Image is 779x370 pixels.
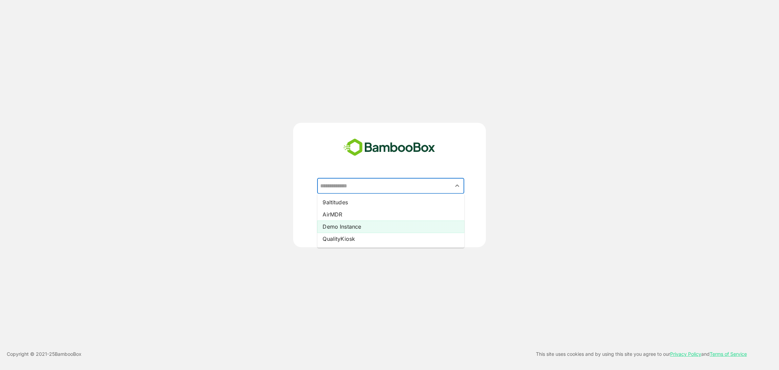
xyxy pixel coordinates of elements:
li: AirMDR [317,208,464,221]
p: Copyright © 2021- 25 BambooBox [7,350,81,358]
li: 9altitudes [317,196,464,208]
img: bamboobox [340,136,439,159]
a: Terms of Service [710,351,747,357]
a: Privacy Policy [670,351,701,357]
li: QualityKiosk [317,233,464,245]
p: This site uses cookies and by using this site you agree to our and [536,350,747,358]
button: Close [453,181,462,190]
li: Demo Instance [317,221,464,233]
